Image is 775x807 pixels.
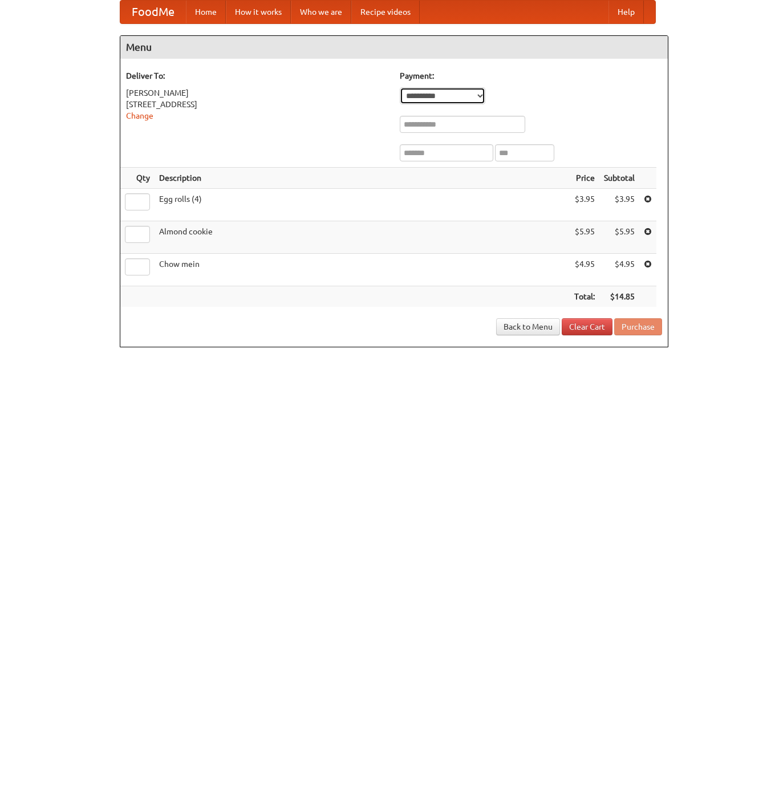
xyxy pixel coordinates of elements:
h4: Menu [120,36,668,59]
a: FoodMe [120,1,186,23]
td: $4.95 [570,254,599,286]
h5: Payment: [400,70,662,82]
th: Qty [120,168,155,189]
td: Almond cookie [155,221,570,254]
a: How it works [226,1,291,23]
a: Recipe videos [351,1,420,23]
th: Price [570,168,599,189]
td: $3.95 [599,189,639,221]
a: Home [186,1,226,23]
td: Egg rolls (4) [155,189,570,221]
h5: Deliver To: [126,70,388,82]
td: $5.95 [599,221,639,254]
a: Help [608,1,644,23]
td: Chow mein [155,254,570,286]
div: [PERSON_NAME] [126,87,388,99]
a: Who we are [291,1,351,23]
th: Total: [570,286,599,307]
td: $5.95 [570,221,599,254]
th: Subtotal [599,168,639,189]
div: [STREET_ADDRESS] [126,99,388,110]
th: $14.85 [599,286,639,307]
a: Clear Cart [562,318,612,335]
a: Change [126,111,153,120]
th: Description [155,168,570,189]
td: $4.95 [599,254,639,286]
a: Back to Menu [496,318,560,335]
td: $3.95 [570,189,599,221]
button: Purchase [614,318,662,335]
